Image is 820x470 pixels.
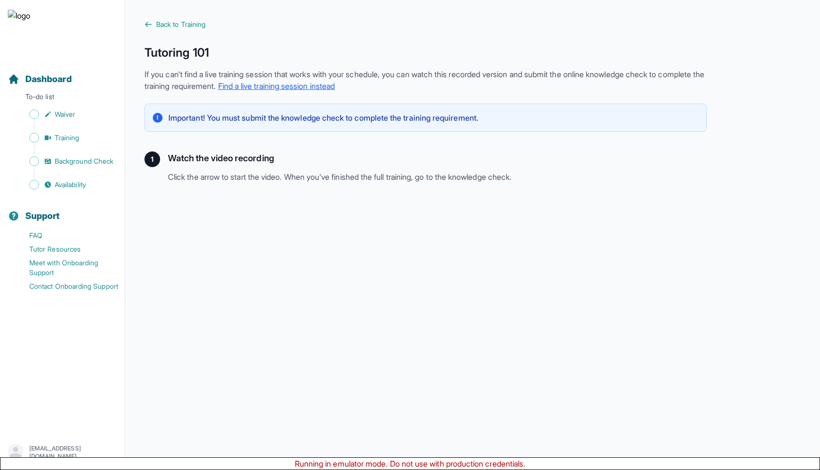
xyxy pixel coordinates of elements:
a: Availability [8,178,124,192]
span: ! [157,114,158,122]
p: To-do list [4,92,121,106]
span: Background Check [55,156,113,166]
span: 1 [151,154,154,164]
a: Contact Onboarding Support [8,279,124,293]
h2: Watch the video recording [168,151,707,165]
p: Important! You must submit the knowledge check to complete the training requirement. [168,112,478,124]
p: Click the arrow to start the video. When you've finished the full training, go to the knowledge c... [168,171,707,183]
a: Waiver [8,107,124,121]
span: Availability [55,180,86,190]
span: Dashboard [25,72,72,86]
a: Find a live training session instead [218,81,335,91]
a: FAQ [8,229,124,242]
a: Training [8,131,124,145]
span: Support [25,209,60,223]
img: logo [8,10,30,41]
a: Back to Training [144,20,707,29]
a: Dashboard [8,72,72,86]
a: Background Check [8,154,124,168]
p: [EMAIL_ADDRESS][DOMAIN_NAME] [29,445,117,460]
button: Support [4,193,121,227]
a: Tutor Resources [8,242,124,256]
span: Back to Training [156,20,205,29]
button: [EMAIL_ADDRESS][DOMAIN_NAME] [8,444,117,461]
button: Dashboard [4,57,121,90]
p: If you can't find a live training session that works with your schedule, you can watch this recor... [144,68,707,92]
span: Waiver [55,109,75,119]
span: Training [55,133,80,143]
a: Meet with Onboarding Support [8,256,124,279]
h1: Tutoring 101 [144,45,707,61]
